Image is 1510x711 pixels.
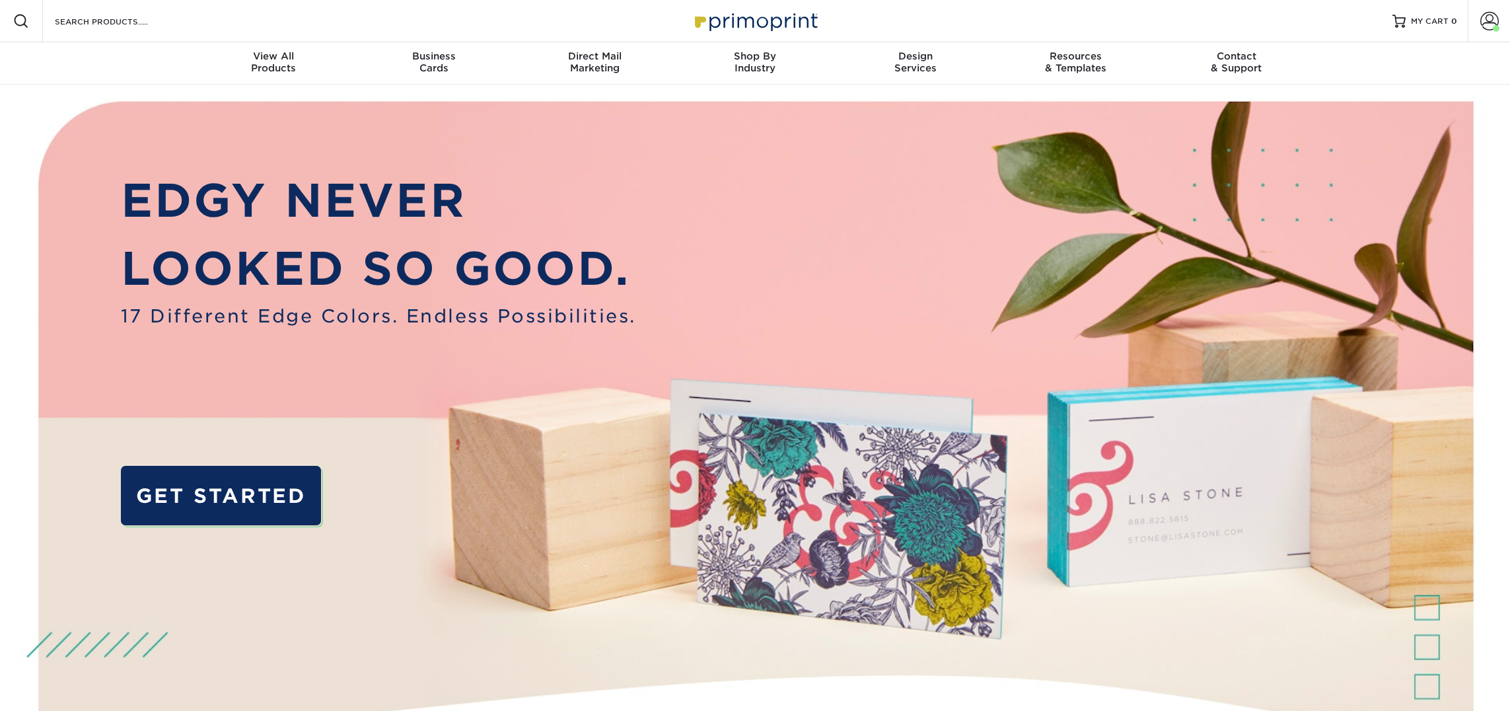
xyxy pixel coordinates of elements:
[515,50,675,62] span: Direct Mail
[121,466,321,525] a: GET STARTED
[675,50,836,62] span: Shop By
[1411,16,1449,27] span: MY CART
[121,303,636,330] span: 17 Different Edge Colors. Endless Possibilities.
[995,50,1156,74] div: & Templates
[515,50,675,74] div: Marketing
[121,167,636,235] p: EDGY NEVER
[835,50,995,74] div: Services
[675,50,836,74] div: Industry
[54,13,182,29] input: SEARCH PRODUCTS.....
[354,50,515,74] div: Cards
[194,50,354,62] span: View All
[1451,17,1457,26] span: 0
[194,50,354,74] div: Products
[689,7,821,35] img: Primoprint
[1156,50,1316,74] div: & Support
[995,50,1156,62] span: Resources
[675,42,836,85] a: Shop ByIndustry
[835,50,995,62] span: Design
[121,235,636,303] p: LOOKED SO GOOD.
[835,42,995,85] a: DesignServices
[995,42,1156,85] a: Resources& Templates
[1156,50,1316,62] span: Contact
[354,50,515,62] span: Business
[194,42,354,85] a: View AllProducts
[354,42,515,85] a: BusinessCards
[515,42,675,85] a: Direct MailMarketing
[1156,42,1316,85] a: Contact& Support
